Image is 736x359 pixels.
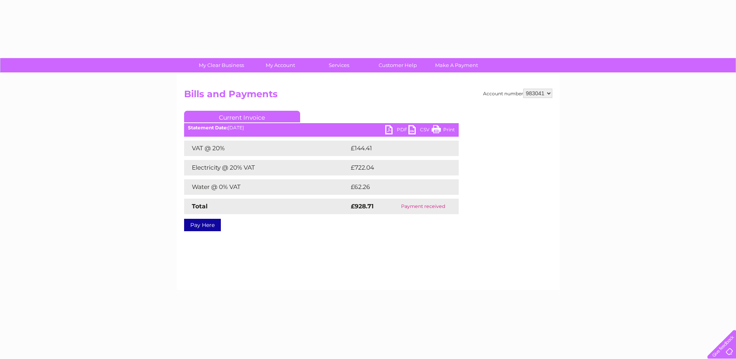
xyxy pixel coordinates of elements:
[408,125,432,136] a: CSV
[184,179,349,195] td: Water @ 0% VAT
[184,89,552,103] h2: Bills and Payments
[483,89,552,98] div: Account number
[184,141,349,156] td: VAT @ 20%
[307,58,371,72] a: Services
[351,203,374,210] strong: £928.71
[349,160,445,175] td: £722.04
[192,203,208,210] strong: Total
[388,199,458,214] td: Payment received
[190,58,253,72] a: My Clear Business
[385,125,408,136] a: PDF
[184,160,349,175] td: Electricity @ 20% VAT
[188,125,228,131] b: Statement Date:
[248,58,312,72] a: My Account
[366,58,430,72] a: Customer Help
[349,179,443,195] td: £62.26
[184,111,300,122] a: Current Invoice
[432,125,455,136] a: Print
[349,141,444,156] td: £144.41
[184,219,221,231] a: Pay Here
[425,58,488,72] a: Make A Payment
[184,125,459,131] div: [DATE]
